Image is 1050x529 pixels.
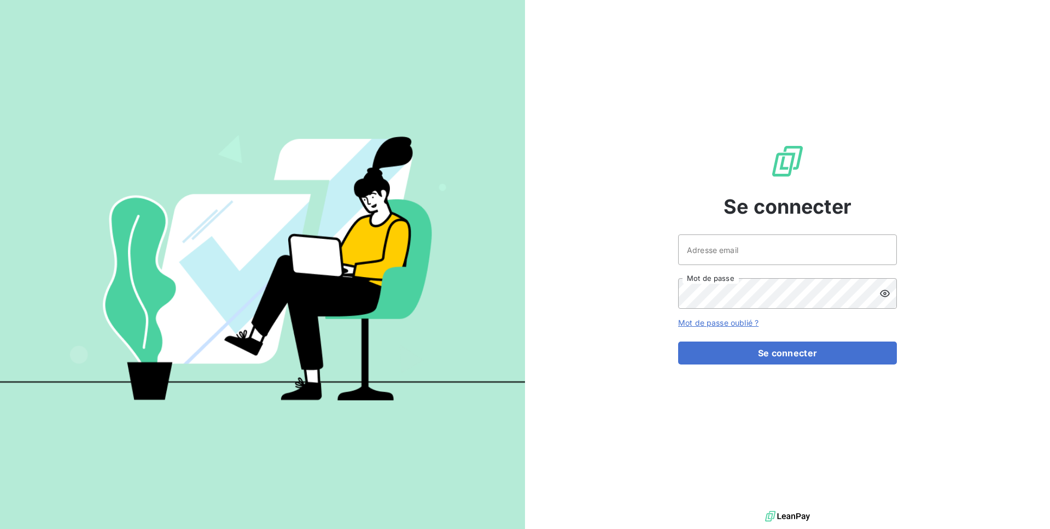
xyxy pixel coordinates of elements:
input: placeholder [678,234,897,265]
img: logo [765,508,810,525]
img: Logo LeanPay [770,144,805,179]
a: Mot de passe oublié ? [678,318,759,327]
button: Se connecter [678,342,897,365]
span: Se connecter [724,192,851,221]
